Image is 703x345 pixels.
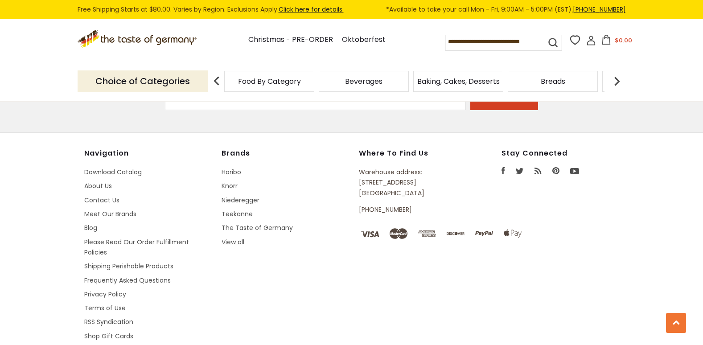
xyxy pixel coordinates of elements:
[84,332,133,341] a: Shop Gift Cards
[386,4,626,15] span: *Available to take your call Mon - Fri, 9:00AM - 5:00PM (EST).
[608,72,626,90] img: next arrow
[84,262,173,271] a: Shipping Perishable Products
[238,78,301,85] a: Food By Category
[248,34,333,46] a: Christmas - PRE-ORDER
[84,276,171,285] a: Frequently Asked Questions
[359,167,460,198] p: Warehouse address: [STREET_ADDRESS] [GEOGRAPHIC_DATA]
[222,181,238,190] a: Knorr
[222,168,241,177] a: Haribo
[573,5,626,14] a: [PHONE_NUMBER]
[502,149,619,158] h4: Stay Connected
[84,196,119,205] a: Contact Us
[222,149,350,158] h4: Brands
[84,238,189,257] a: Please Read Our Order Fulfillment Policies
[222,196,259,205] a: Niederegger
[222,238,244,246] a: View all
[359,205,460,215] p: [PHONE_NUMBER]
[222,223,293,232] a: The Taste of Germany
[598,35,636,48] button: $0.00
[279,5,344,14] a: Click here for details.
[78,70,208,92] p: Choice of Categories
[359,149,460,158] h4: Where to find us
[615,36,632,45] span: $0.00
[345,78,382,85] a: Beverages
[78,4,626,15] div: Free Shipping Starts at $80.00. Varies by Region. Exclusions Apply.
[84,149,213,158] h4: Navigation
[84,317,133,326] a: RSS Syndication
[84,290,126,299] a: Privacy Policy
[417,78,500,85] a: Baking, Cakes, Desserts
[84,304,126,312] a: Terms of Use
[84,168,142,177] a: Download Catalog
[84,223,97,232] a: Blog
[208,72,226,90] img: previous arrow
[84,181,112,190] a: About Us
[541,78,565,85] a: Breads
[342,34,386,46] a: Oktoberfest
[84,209,136,218] a: Meet Our Brands
[222,209,253,218] a: Teekanne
